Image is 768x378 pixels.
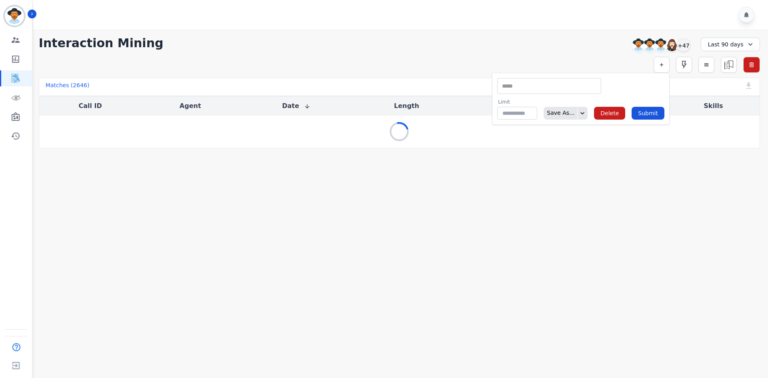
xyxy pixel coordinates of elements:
button: Agent [180,101,201,111]
img: Bordered avatar [5,6,24,26]
button: Skills [704,101,723,111]
button: Submit [632,107,664,120]
div: Last 90 days [701,38,760,51]
button: Delete [594,107,625,120]
button: Date [282,101,310,111]
ul: selected options [499,82,599,90]
div: Matches ( 2646 ) [46,81,90,92]
label: Limit [498,99,537,105]
h1: Interaction Mining [39,36,164,50]
button: Call ID [78,101,102,111]
div: +47 [677,38,690,52]
div: Save As... [544,107,574,120]
button: Length [394,101,419,111]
